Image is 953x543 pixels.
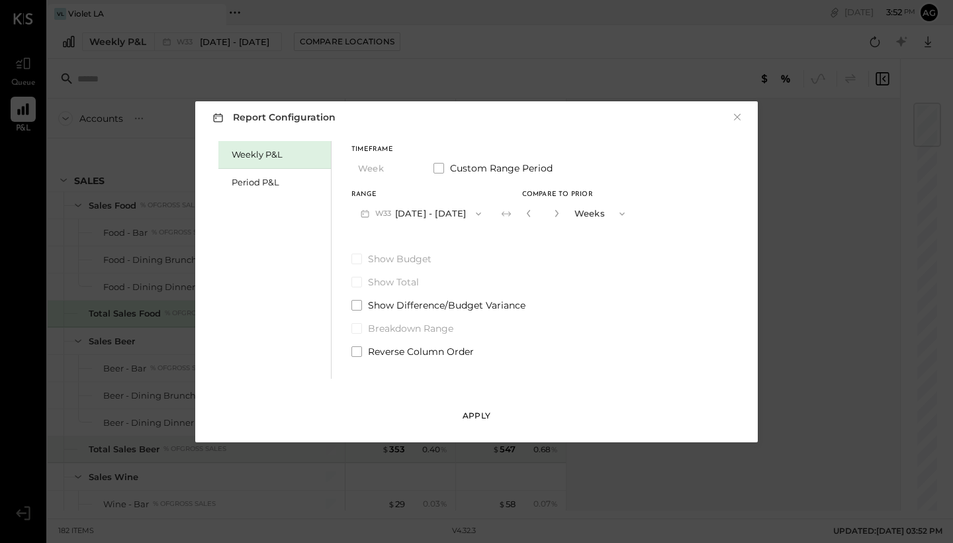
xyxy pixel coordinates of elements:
[351,156,418,181] button: Week
[463,410,490,421] div: Apply
[450,162,553,175] span: Custom Range Period
[368,345,474,358] span: Reverse Column Order
[368,275,419,289] span: Show Total
[568,201,634,226] button: Weeks
[351,201,490,226] button: W33[DATE] - [DATE]
[351,146,418,153] div: Timeframe
[368,252,431,266] span: Show Budget
[368,322,453,335] span: Breakdown Range
[210,109,336,126] h3: Report Configuration
[456,405,497,426] button: Apply
[232,176,324,189] div: Period P&L
[232,148,324,161] div: Weekly P&L
[731,111,743,124] button: ×
[351,191,490,198] div: Range
[522,191,593,198] span: Compare to Prior
[375,209,395,219] span: W33
[368,299,525,312] span: Show Difference/Budget Variance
